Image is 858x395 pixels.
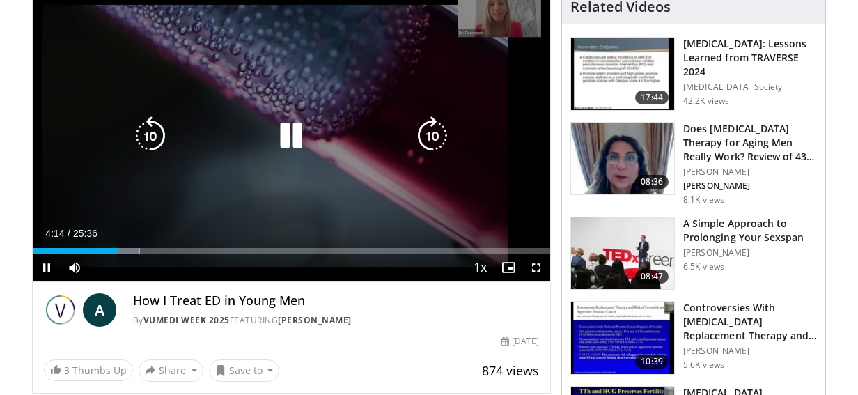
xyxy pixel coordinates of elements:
img: 4d4bce34-7cbb-4531-8d0c-5308a71d9d6c.150x105_q85_crop-smart_upscale.jpg [571,123,674,195]
a: A [83,293,116,327]
p: 5.6K views [683,359,724,371]
span: 874 views [482,362,539,379]
span: / [68,228,70,239]
p: 8.1K views [683,194,724,206]
a: 08:36 Does [MEDICAL_DATA] Therapy for Aging Men Really Work? Review of 43 St… [PERSON_NAME] [PERS... [570,122,817,206]
img: 418933e4-fe1c-4c2e-be56-3ce3ec8efa3b.150x105_q85_crop-smart_upscale.jpg [571,302,674,374]
h4: How I Treat ED in Young Men [133,293,539,309]
a: Vumedi Week 2025 [143,314,230,326]
span: 08:47 [635,270,669,284]
button: Enable picture-in-picture mode [494,254,522,281]
span: 17:44 [635,91,669,104]
a: 3 Thumbs Up [44,359,133,381]
a: 08:47 A Simple Approach to Prolonging Your Sexspan [PERSON_NAME] 6.5K views [570,217,817,291]
button: Pause [33,254,61,281]
p: [PERSON_NAME] [683,166,817,178]
p: 42.2K views [683,95,729,107]
span: 3 [64,364,70,377]
img: Vumedi Week 2025 [44,293,77,327]
img: c4bd4661-e278-4c34-863c-57c104f39734.150x105_q85_crop-smart_upscale.jpg [571,217,674,290]
span: 4:14 [45,228,64,239]
p: [MEDICAL_DATA] Society [683,82,817,93]
p: [PERSON_NAME] [683,247,817,258]
p: [PERSON_NAME] [683,180,817,192]
button: Playback Rate [467,254,494,281]
a: 17:44 [MEDICAL_DATA]: Lessons Learned from TRAVERSE 2024 [MEDICAL_DATA] Society 42.2K views [570,37,817,111]
div: Progress Bar [33,248,550,254]
a: [PERSON_NAME] [279,314,352,326]
button: Share [139,359,203,382]
img: 1317c62a-2f0d-4360-bee0-b1bff80fed3c.150x105_q85_crop-smart_upscale.jpg [571,38,674,110]
span: 08:36 [635,175,669,189]
a: 10:39 Controversies With [MEDICAL_DATA] Replacement Therapy and [MEDICAL_DATA] Can… [PERSON_NAME]... [570,301,817,375]
span: 25:36 [73,228,97,239]
p: [PERSON_NAME] [683,346,817,357]
h3: Controversies With [MEDICAL_DATA] Replacement Therapy and [MEDICAL_DATA] Can… [683,301,817,343]
button: Mute [61,254,88,281]
div: By FEATURING [133,314,539,327]
h3: Does [MEDICAL_DATA] Therapy for Aging Men Really Work? Review of 43 St… [683,122,817,164]
button: Fullscreen [522,254,550,281]
span: 10:39 [635,355,669,369]
h3: [MEDICAL_DATA]: Lessons Learned from TRAVERSE 2024 [683,37,817,79]
button: Save to [209,359,280,382]
h3: A Simple Approach to Prolonging Your Sexspan [683,217,817,245]
p: 6.5K views [683,261,724,272]
div: [DATE] [501,335,539,348]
